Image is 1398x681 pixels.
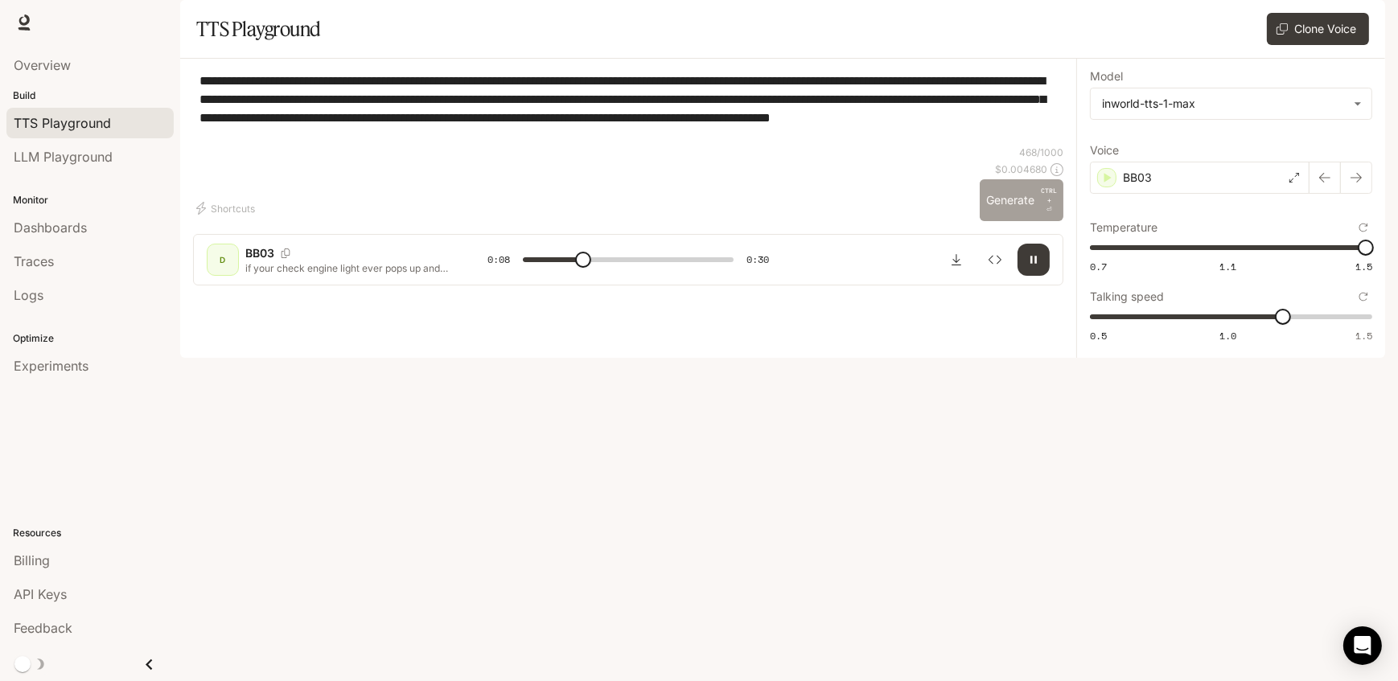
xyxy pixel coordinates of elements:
[1041,186,1057,215] p: ⏎
[979,244,1011,276] button: Inspect
[1090,329,1107,343] span: 0.5
[1041,186,1057,205] p: CTRL +
[210,247,236,273] div: D
[995,162,1047,176] p: $ 0.004680
[1090,145,1119,156] p: Voice
[1355,288,1372,306] button: Reset to default
[1343,626,1382,665] div: Open Intercom Messenger
[1267,13,1369,45] button: Clone Voice
[193,195,261,221] button: Shortcuts
[746,252,769,268] span: 0:30
[1090,71,1123,82] p: Model
[245,245,274,261] p: BB03
[1219,329,1236,343] span: 1.0
[196,13,321,45] h1: TTS Playground
[487,252,510,268] span: 0:08
[1090,222,1157,233] p: Temperature
[1355,219,1372,236] button: Reset to default
[274,248,297,258] button: Copy Voice ID
[1219,260,1236,273] span: 1.1
[1019,146,1063,159] p: 468 / 1000
[1090,260,1107,273] span: 0.7
[1355,329,1372,343] span: 1.5
[245,261,449,275] p: if your check engine light ever pops up and you have no clue what’s wrong, this little OBD-2 scan...
[980,179,1063,221] button: GenerateCTRL +⏎
[1091,88,1371,119] div: inworld-tts-1-max
[1123,170,1152,186] p: BB03
[1102,96,1346,112] div: inworld-tts-1-max
[940,244,972,276] button: Download audio
[1090,291,1164,302] p: Talking speed
[1355,260,1372,273] span: 1.5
